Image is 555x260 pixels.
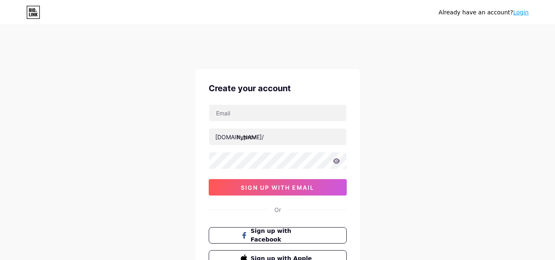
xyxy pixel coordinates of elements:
div: [DOMAIN_NAME]/ [215,133,264,141]
span: sign up with email [241,184,314,191]
span: Sign up with Facebook [251,227,314,244]
div: Or [274,205,281,214]
div: Create your account [209,82,347,94]
input: username [209,129,346,145]
div: Already have an account? [439,8,529,17]
button: Sign up with Facebook [209,227,347,244]
a: Login [513,9,529,16]
input: Email [209,105,346,121]
button: sign up with email [209,179,347,196]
